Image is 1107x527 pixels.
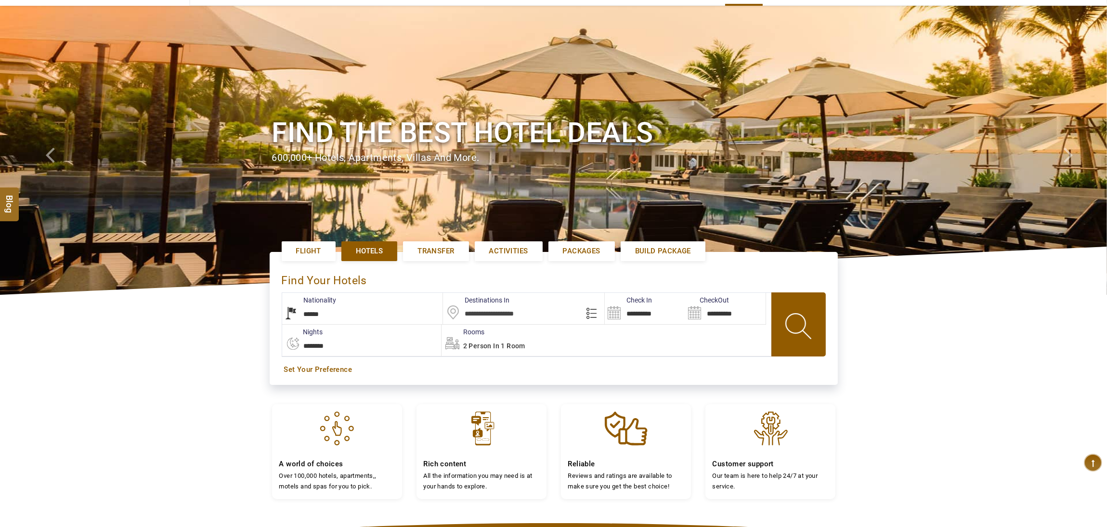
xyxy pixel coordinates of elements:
span: Blog [3,195,16,203]
span: Transfer [417,246,454,256]
h1: Find the best hotel deals [272,115,835,151]
label: Rooms [442,327,484,337]
p: Our team is here to help 24/7 at your service. [713,471,828,491]
input: Search [685,293,766,324]
input: Search [605,293,685,324]
span: Flight [296,246,321,256]
label: CheckOut [685,295,729,305]
h4: Customer support [713,460,828,469]
a: Flight [282,241,336,261]
a: Activities [475,241,543,261]
p: All the information you may need is at your hands to explore. [424,471,539,491]
h4: Rich content [424,460,539,469]
span: 2 Person in 1 Room [463,342,525,350]
div: 600,000+ hotels, apartments, villas and more. [272,151,835,165]
label: nights [282,327,323,337]
label: Nationality [282,295,337,305]
span: Packages [563,246,600,256]
p: Reviews and ratings are available to make sure you get the best choice! [568,471,684,491]
a: Transfer [403,241,469,261]
h4: Reliable [568,460,684,469]
a: Hotels [341,241,397,261]
a: Packages [548,241,615,261]
span: Hotels [356,246,383,256]
label: Destinations In [443,295,509,305]
h4: A world of choices [279,460,395,469]
span: Activities [489,246,528,256]
div: Find Your Hotels [282,264,826,292]
label: Check In [605,295,652,305]
span: Build Package [635,246,691,256]
p: Over 100,000 hotels, apartments,, motels and spas for you to pick. [279,471,395,491]
a: Build Package [621,241,705,261]
a: Set Your Preference [284,365,823,375]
